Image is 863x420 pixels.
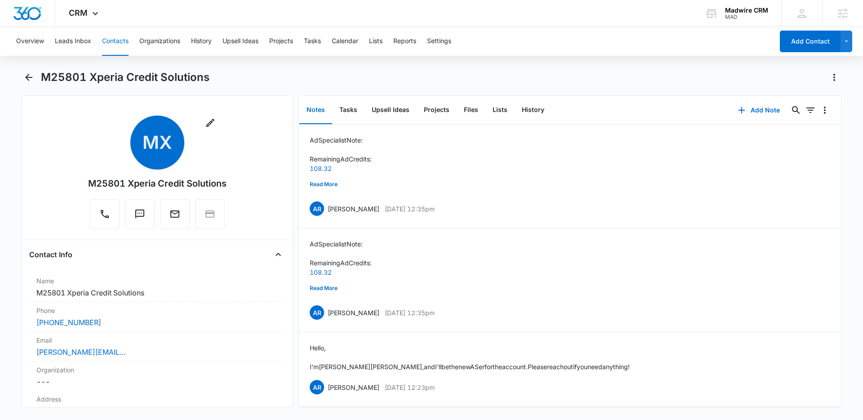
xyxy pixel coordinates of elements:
[88,177,227,190] div: M25801 Xperia Credit Solutions
[310,165,332,172] a: 108.32
[36,276,278,286] label: Name
[729,99,789,121] button: Add Note
[36,394,278,404] label: Address
[780,31,841,52] button: Add Contact
[299,96,332,124] button: Notes
[310,154,401,164] p: Remaining Ad Credits:
[29,273,285,302] div: NameM25801 Xperia Credit Solutions
[818,103,832,117] button: Overflow Menu
[36,376,278,387] dd: ---
[36,335,278,345] label: Email
[55,27,91,56] button: Leads Inbox
[139,27,180,56] button: Organizations
[36,306,278,315] label: Phone
[36,365,278,375] label: Organization
[130,116,184,170] span: MX
[328,383,379,392] p: [PERSON_NAME]
[160,213,190,221] a: Email
[271,247,285,262] button: Close
[803,103,818,117] button: Filters
[16,27,44,56] button: Overview
[310,201,324,216] span: AR
[310,239,401,249] p: Ad Specialist Note:
[393,27,416,56] button: Reports
[269,27,293,56] button: Projects
[36,347,126,357] a: [PERSON_NAME][EMAIL_ADDRESS][DOMAIN_NAME]
[310,362,630,371] p: I'm [PERSON_NAME] [PERSON_NAME], and I'll be the new ASer for the account. Please reach out if yo...
[191,27,212,56] button: History
[29,332,285,362] div: Email[PERSON_NAME][EMAIL_ADDRESS][DOMAIN_NAME]
[827,70,841,85] button: Actions
[310,343,630,353] p: Hello,
[725,7,768,14] div: account name
[36,406,278,416] dd: ---
[29,249,72,260] h4: Contact Info
[36,317,101,328] a: [PHONE_NUMBER]
[90,199,120,229] button: Call
[328,204,379,214] p: [PERSON_NAME]
[29,302,285,332] div: Phone[PHONE_NUMBER]
[310,280,338,297] button: Read More
[36,287,278,298] dd: M25801 Xperia Credit Solutions
[332,96,365,124] button: Tasks
[385,204,435,214] p: [DATE] 12:35pm
[310,268,332,276] a: 108.32
[69,8,88,18] span: CRM
[417,96,457,124] button: Projects
[515,96,552,124] button: History
[457,96,485,124] button: Files
[310,305,324,320] span: AR
[41,71,209,84] h1: M25801 Xperia Credit Solutions
[369,27,383,56] button: Lists
[310,380,324,394] span: AR
[365,96,417,124] button: Upsell Ideas
[29,362,285,391] div: Organization---
[789,103,803,117] button: Search...
[222,27,258,56] button: Upsell Ideas
[125,199,155,229] button: Text
[328,308,379,317] p: [PERSON_NAME]
[22,70,36,85] button: Back
[304,27,321,56] button: Tasks
[427,27,451,56] button: Settings
[725,14,768,20] div: account id
[385,308,435,317] p: [DATE] 12:35pm
[90,213,120,221] a: Call
[385,383,435,392] p: [DATE] 12:23pm
[332,27,358,56] button: Calendar
[310,135,401,145] p: Ad Specialist Note:
[310,258,401,268] p: Remaining Ad Credits:
[125,213,155,221] a: Text
[102,27,129,56] button: Contacts
[485,96,515,124] button: Lists
[160,199,190,229] button: Email
[310,176,338,193] button: Read More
